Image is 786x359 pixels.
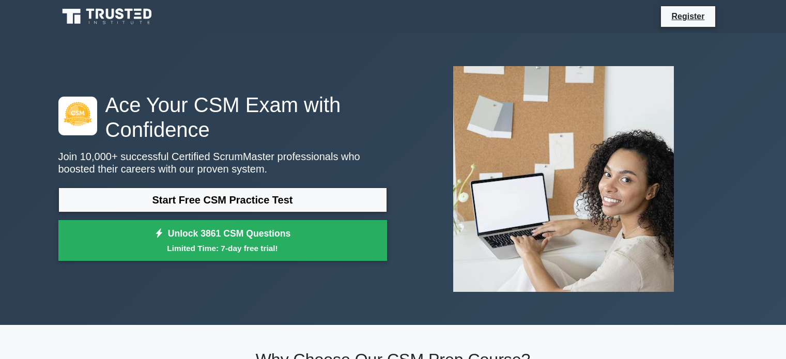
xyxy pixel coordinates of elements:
[58,188,387,212] a: Start Free CSM Practice Test
[665,10,711,23] a: Register
[58,220,387,261] a: Unlock 3861 CSM QuestionsLimited Time: 7-day free trial!
[58,92,387,142] h1: Ace Your CSM Exam with Confidence
[71,242,374,254] small: Limited Time: 7-day free trial!
[58,150,387,175] p: Join 10,000+ successful Certified ScrumMaster professionals who boosted their careers with our pr...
